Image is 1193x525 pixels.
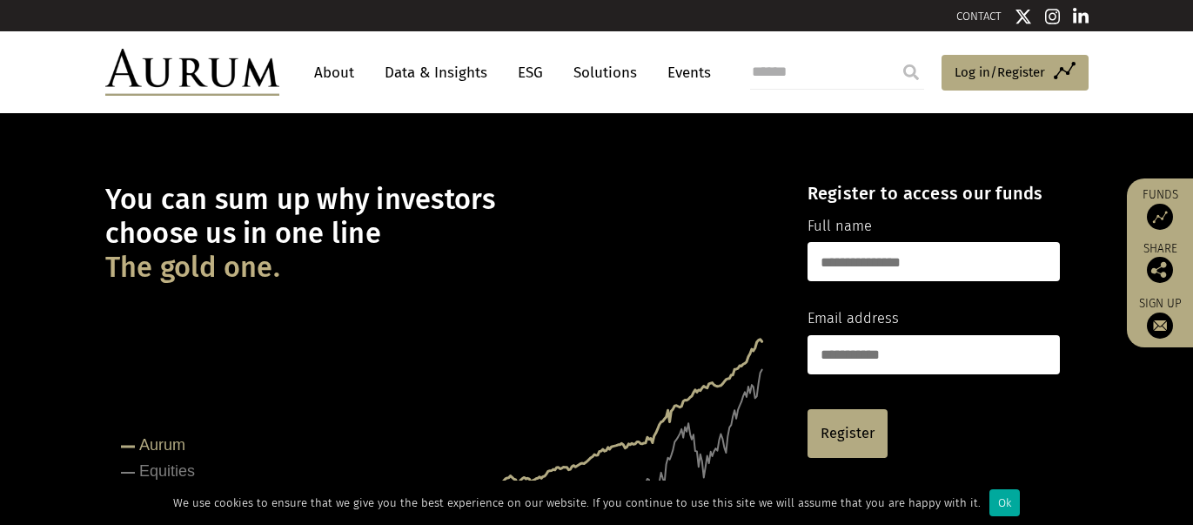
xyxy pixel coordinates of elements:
[139,462,195,480] tspan: Equities
[894,55,928,90] input: Submit
[105,183,777,285] h1: You can sum up why investors choose us in one line
[565,57,646,89] a: Solutions
[1136,296,1184,339] a: Sign up
[1147,257,1173,283] img: Share this post
[1073,8,1089,25] img: Linkedin icon
[509,57,552,89] a: ESG
[659,57,711,89] a: Events
[376,57,496,89] a: Data & Insights
[1147,204,1173,230] img: Access Funds
[105,251,280,285] span: The gold one.
[955,62,1045,83] span: Log in/Register
[942,55,1089,91] a: Log in/Register
[808,215,872,238] label: Full name
[1136,243,1184,283] div: Share
[808,183,1060,204] h4: Register to access our funds
[1045,8,1061,25] img: Instagram icon
[305,57,363,89] a: About
[808,409,888,458] a: Register
[808,307,899,330] label: Email address
[1147,313,1173,339] img: Sign up to our newsletter
[989,489,1020,516] div: Ok
[1136,187,1184,230] a: Funds
[139,436,185,454] tspan: Aurum
[105,49,279,96] img: Aurum
[1015,8,1032,25] img: Twitter icon
[956,10,1002,23] a: CONTACT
